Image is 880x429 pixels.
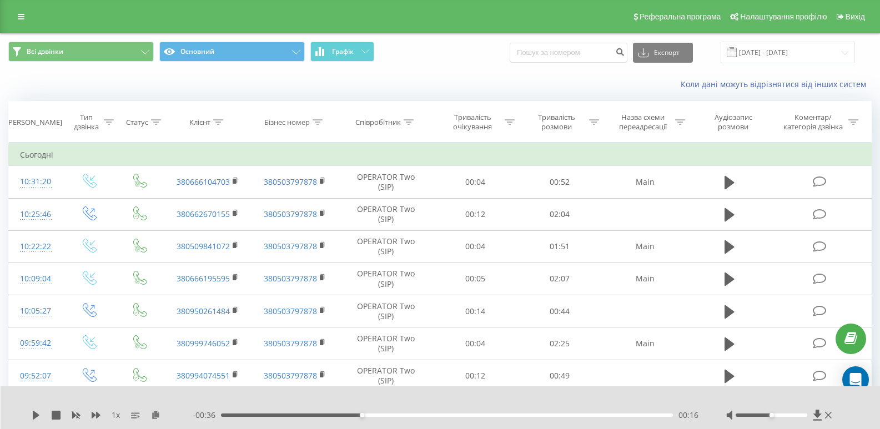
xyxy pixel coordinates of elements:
td: 00:44 [517,295,602,327]
button: Графік [310,42,374,62]
td: 02:07 [517,263,602,295]
td: 02:25 [517,327,602,360]
td: 00:52 [517,166,602,198]
a: 380666195595 [177,273,230,284]
a: 380503797878 [264,306,317,316]
button: Основний [159,42,305,62]
td: OPERATOR Two (SIP) [339,360,433,392]
div: Статус [126,118,148,127]
a: 380503797878 [264,209,317,219]
td: 00:12 [433,198,517,230]
td: 01:51 [517,230,602,263]
td: 00:12 [433,360,517,392]
div: Клієнт [189,118,210,127]
div: Коментар/категорія дзвінка [781,113,846,132]
td: 00:04 [433,166,517,198]
div: Accessibility label [769,413,773,417]
td: 00:04 [433,327,517,360]
td: OPERATOR Two (SIP) [339,166,433,198]
td: Main [601,263,689,295]
a: 380994074551 [177,370,230,381]
div: Співробітник [355,118,401,127]
div: Accessibility label [360,413,364,417]
td: 02:04 [517,198,602,230]
a: 380503797878 [264,241,317,251]
a: 380503797878 [264,370,317,381]
td: Сьогодні [9,144,872,166]
td: OPERATOR Two (SIP) [339,230,433,263]
div: 09:52:07 [20,365,52,387]
input: Пошук за номером [510,43,627,63]
div: Аудіозапис розмови [699,113,767,132]
td: Main [601,327,689,360]
span: Вихід [846,12,865,21]
td: OPERATOR Two (SIP) [339,263,433,295]
a: 380666104703 [177,176,230,187]
a: 380503797878 [264,273,317,284]
div: 09:59:42 [20,332,52,354]
div: [PERSON_NAME] [6,118,62,127]
span: Всі дзвінки [27,47,63,56]
a: 380503797878 [264,176,317,187]
div: Тип дзвінка [72,113,100,132]
div: Тривалість очікування [443,113,502,132]
span: 00:16 [678,410,698,421]
span: Реферальна програма [640,12,721,21]
td: 00:14 [433,295,517,327]
div: 10:25:46 [20,204,52,225]
button: Всі дзвінки [8,42,154,62]
td: Main [601,230,689,263]
a: 380999746052 [177,338,230,349]
div: Тривалість розмови [527,113,586,132]
span: Налаштування профілю [740,12,827,21]
div: 10:05:27 [20,300,52,322]
a: 380950261484 [177,306,230,316]
div: Open Intercom Messenger [842,366,869,393]
td: 00:05 [433,263,517,295]
td: 00:49 [517,360,602,392]
td: OPERATOR Two (SIP) [339,198,433,230]
a: 380662670155 [177,209,230,219]
td: OPERATOR Two (SIP) [339,295,433,327]
span: - 00:36 [193,410,221,421]
span: Графік [332,48,354,55]
span: 1 x [112,410,120,421]
a: Коли дані можуть відрізнятися вiд інших систем [681,79,872,89]
a: 380503797878 [264,338,317,349]
div: Назва схеми переадресації [613,113,672,132]
a: 380509841072 [177,241,230,251]
div: 10:22:22 [20,236,52,258]
td: Main [601,166,689,198]
td: OPERATOR Two (SIP) [339,327,433,360]
button: Експорт [633,43,693,63]
div: Бізнес номер [264,118,310,127]
div: 10:09:04 [20,268,52,290]
div: 10:31:20 [20,171,52,193]
td: 00:04 [433,230,517,263]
